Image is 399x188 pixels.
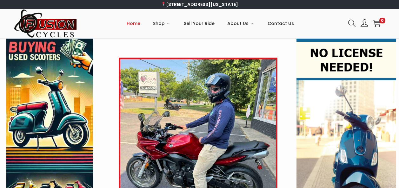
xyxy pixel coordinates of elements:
a: About Us [227,9,255,38]
span: Home [127,16,140,31]
a: Contact Us [268,9,294,38]
span: Shop [153,16,165,31]
a: [STREET_ADDRESS][US_STATE] [161,1,238,8]
a: 0 [373,20,381,27]
img: 📍 [161,2,166,6]
span: Sell Your Ride [184,16,215,31]
a: Home [127,9,140,38]
span: About Us [227,16,249,31]
a: Sell Your Ride [184,9,215,38]
a: Shop [153,9,171,38]
nav: Primary navigation [77,9,343,38]
img: Woostify retina logo [14,9,77,38]
span: Contact Us [268,16,294,31]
